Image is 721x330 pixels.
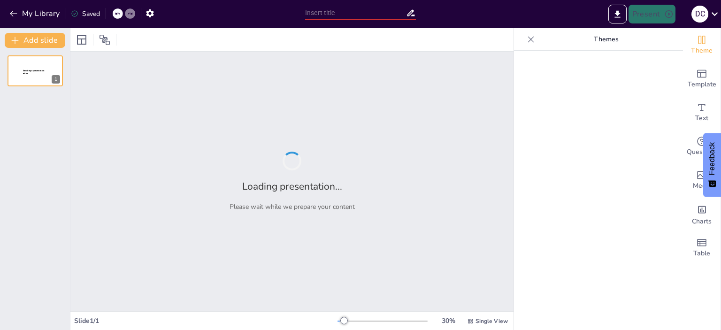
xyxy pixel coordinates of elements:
div: Add a table [683,231,721,265]
span: Media [693,181,711,191]
div: 30 % [437,316,460,325]
p: Please wait while we prepare your content [230,202,355,211]
div: Layout [74,32,89,47]
span: Template [688,79,716,90]
span: Sendsteps presentation editor [23,69,45,75]
button: Present [629,5,675,23]
div: Add ready made slides [683,62,721,96]
input: Insert title [305,6,406,20]
button: Feedback - Show survey [703,133,721,197]
div: 1 [52,75,60,84]
div: D C [691,6,708,23]
div: Change the overall theme [683,28,721,62]
p: Themes [538,28,674,51]
button: Export to PowerPoint [608,5,627,23]
span: Questions [687,147,717,157]
div: Get real-time input from your audience [683,130,721,163]
div: Add text boxes [683,96,721,130]
span: Charts [692,216,712,227]
span: Single View [476,317,508,325]
span: Table [693,248,710,259]
span: Position [99,34,110,46]
h2: Loading presentation... [242,180,342,193]
button: Add slide [5,33,65,48]
div: Add images, graphics, shapes or video [683,163,721,197]
button: D C [691,5,708,23]
button: My Library [7,6,64,21]
div: 1 [8,55,63,86]
span: Feedback [708,142,716,175]
span: Text [695,113,708,123]
div: Saved [71,9,100,18]
div: Add charts and graphs [683,197,721,231]
span: Theme [691,46,713,56]
div: Slide 1 / 1 [74,316,337,325]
